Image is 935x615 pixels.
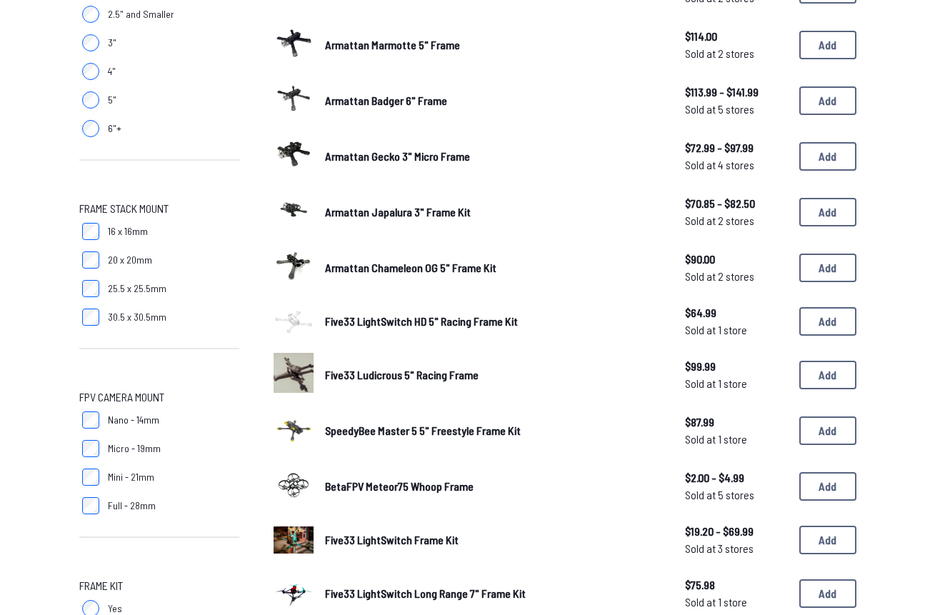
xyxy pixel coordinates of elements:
img: image [274,526,314,553]
img: image [274,134,314,174]
img: image [274,409,314,449]
span: 16 x 16mm [108,224,148,239]
input: 2.5" and Smaller [82,6,99,23]
input: 6"+ [82,120,99,137]
input: Micro - 19mm [82,440,99,457]
span: Armattan Chameleon OG 5" Frame Kit [325,261,496,274]
span: Sold at 5 stores [685,486,788,504]
input: Nano - 14mm [82,411,99,429]
span: 4" [108,64,116,79]
span: 25.5 x 25.5mm [108,281,166,296]
span: 5" [108,93,116,107]
input: 30.5 x 30.5mm [82,309,99,326]
span: $2.00 - $4.99 [685,469,788,486]
a: Armattan Gecko 3" Micro Frame [325,148,662,165]
span: Frame Stack Mount [79,200,169,217]
button: Add [799,361,856,389]
span: Sold at 1 store [685,594,788,611]
span: Sold at 4 stores [685,156,788,174]
span: Sold at 2 stores [685,212,788,229]
span: Sold at 3 stores [685,540,788,557]
a: SpeedyBee Master 5 5" Freestyle Frame Kit [325,422,662,439]
span: $99.99 [685,358,788,375]
button: Add [799,142,856,171]
span: $114.00 [685,28,788,45]
input: Mini - 21mm [82,469,99,486]
span: $70.85 - $82.50 [685,195,788,212]
span: 6"+ [108,121,121,136]
button: Add [799,254,856,282]
span: Sold at 1 store [685,321,788,339]
span: Sold at 1 store [685,431,788,448]
span: BetaFPV Meteor75 Whoop Frame [325,479,474,493]
img: image [274,464,314,504]
input: 4" [82,63,99,80]
img: image [274,79,314,119]
a: Five33 Ludicrous 5" Racing Frame [325,366,662,384]
span: Five33 LightSwitch Frame Kit [325,533,459,546]
span: 30.5 x 30.5mm [108,310,166,324]
span: $72.99 - $97.99 [685,139,788,156]
a: image [274,464,314,509]
span: $75.98 [685,576,788,594]
img: image [274,309,314,334]
span: Sold at 2 stores [685,45,788,62]
a: Five33 LightSwitch Long Range 7" Frame Kit [325,585,662,602]
img: image [274,353,314,393]
button: Add [799,472,856,501]
button: Add [799,579,856,608]
button: Add [799,526,856,554]
span: $19.20 - $69.99 [685,523,788,540]
span: $87.99 [685,414,788,431]
span: Sold at 2 stores [685,268,788,285]
input: 25.5 x 25.5mm [82,280,99,297]
span: Armattan Marmotte 5" Frame [325,38,460,51]
input: 16 x 16mm [82,223,99,240]
a: Armattan Japalura 3" Frame Kit [325,204,662,221]
span: 2.5" and Smaller [108,7,174,21]
a: image [274,134,314,179]
span: FPV Camera Mount [79,389,164,406]
span: $90.00 [685,251,788,268]
a: image [274,190,314,234]
span: SpeedyBee Master 5 5" Freestyle Frame Kit [325,424,521,437]
a: Armattan Badger 6" Frame [325,92,662,109]
a: Armattan Marmotte 5" Frame [325,36,662,54]
a: BetaFPV Meteor75 Whoop Frame [325,478,662,495]
span: Five33 LightSwitch HD 5" Racing Frame Kit [325,314,518,328]
span: Armattan Badger 6" Frame [325,94,447,107]
span: Nano - 14mm [108,413,159,427]
a: image [274,23,314,67]
span: Sold at 1 store [685,375,788,392]
span: Armattan Japalura 3" Frame Kit [325,205,471,219]
span: Five33 LightSwitch Long Range 7" Frame Kit [325,586,526,600]
span: Micro - 19mm [108,441,161,456]
input: 5" [82,91,99,109]
a: Five33 LightSwitch HD 5" Racing Frame Kit [325,313,662,330]
a: image [274,79,314,123]
img: image [274,190,314,230]
span: $113.99 - $141.99 [685,84,788,101]
a: image [274,520,314,560]
span: Mini - 21mm [108,470,154,484]
img: image [274,23,314,63]
button: Add [799,416,856,445]
input: 3" [82,34,99,51]
input: Full - 28mm [82,497,99,514]
a: Five33 LightSwitch Frame Kit [325,531,662,549]
span: 20 x 20mm [108,253,152,267]
span: 3" [108,36,116,50]
a: image [274,301,314,341]
input: 20 x 20mm [82,251,99,269]
a: Armattan Chameleon OG 5" Frame Kit [325,259,662,276]
button: Add [799,198,856,226]
a: image [274,353,314,397]
button: Add [799,307,856,336]
span: Frame Kit [79,577,123,594]
a: image [274,246,314,290]
span: Armattan Gecko 3" Micro Frame [325,149,470,163]
span: Sold at 5 stores [685,101,788,118]
img: image [274,246,314,286]
button: Add [799,31,856,59]
span: Full - 28mm [108,499,156,513]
